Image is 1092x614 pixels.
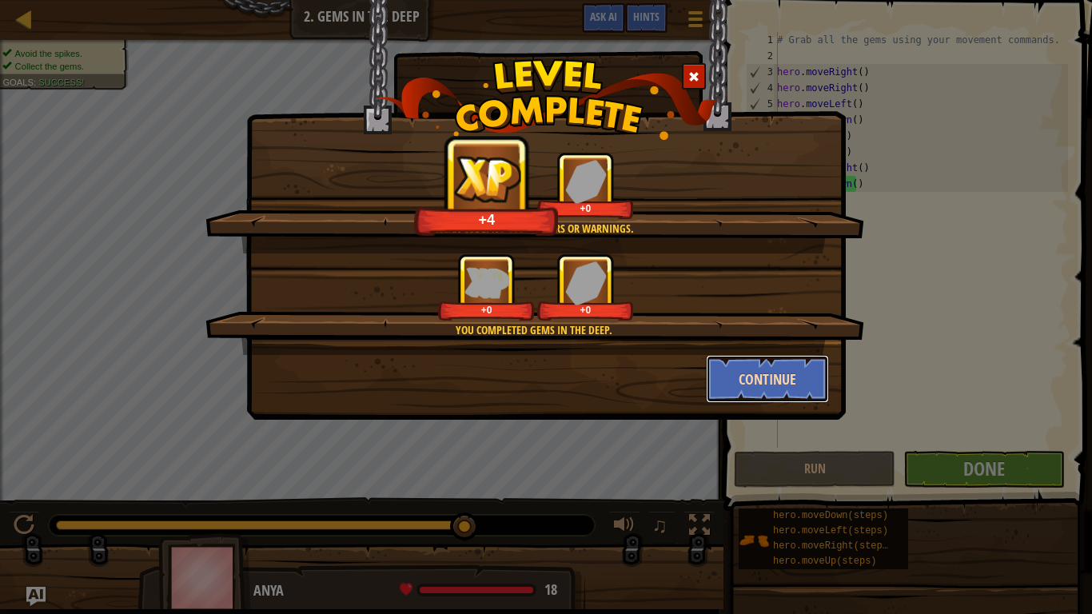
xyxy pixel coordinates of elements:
[281,322,786,338] div: You completed Gems in the Deep.
[281,221,786,237] div: Clean code: no code errors or warnings.
[706,355,830,403] button: Continue
[419,210,555,229] div: +4
[464,267,509,298] img: reward_icon_xp.png
[441,304,532,316] div: +0
[540,202,631,214] div: +0
[565,159,607,203] img: reward_icon_gems.png
[565,261,607,305] img: reward_icon_gems.png
[540,304,631,316] div: +0
[453,154,522,202] img: reward_icon_xp.png
[375,59,718,140] img: level_complete.png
